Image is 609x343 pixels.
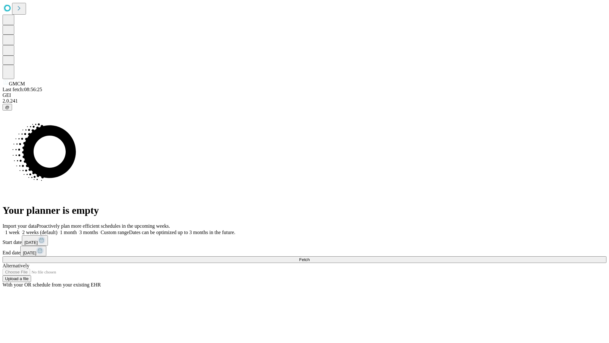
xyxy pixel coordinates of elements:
[3,98,606,104] div: 2.0.241
[3,92,606,98] div: GEI
[3,246,606,256] div: End date
[129,230,235,235] span: Dates can be optimized up to 3 months in the future.
[3,235,606,246] div: Start date
[3,104,12,111] button: @
[20,246,46,256] button: [DATE]
[3,87,42,92] span: Last fetch: 08:56:25
[3,205,606,216] h1: Your planner is empty
[37,223,170,229] span: Proactively plan more efficient schedules in the upcoming weeks.
[79,230,98,235] span: 3 months
[3,275,31,282] button: Upload a file
[24,240,38,245] span: [DATE]
[3,282,101,287] span: With your OR schedule from your existing EHR
[3,263,29,268] span: Alternatively
[5,230,20,235] span: 1 week
[22,230,57,235] span: 2 weeks (default)
[3,256,606,263] button: Fetch
[3,223,37,229] span: Import your data
[22,235,48,246] button: [DATE]
[9,81,25,86] span: GMCM
[60,230,77,235] span: 1 month
[299,257,310,262] span: Fetch
[5,105,10,110] span: @
[101,230,129,235] span: Custom range
[23,251,36,255] span: [DATE]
